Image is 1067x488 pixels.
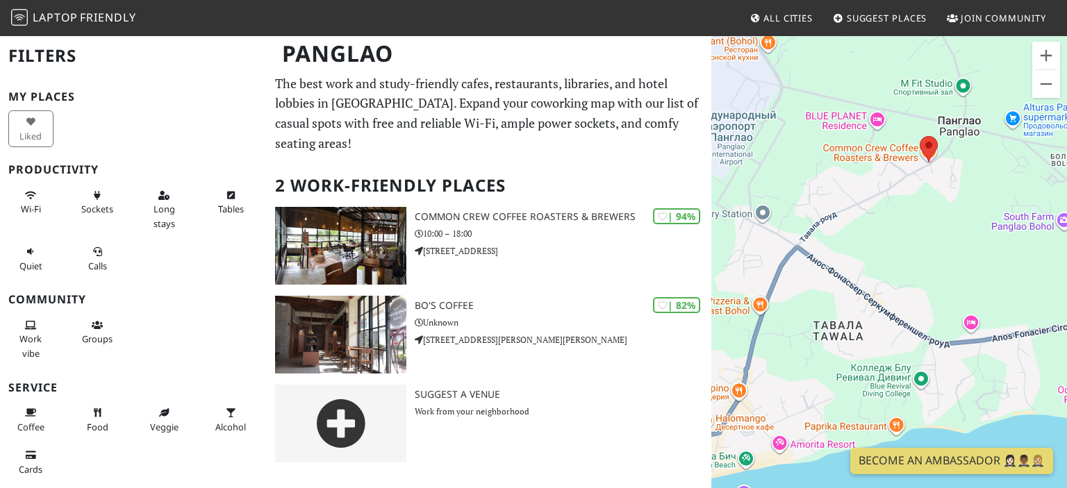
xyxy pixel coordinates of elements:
button: Alcohol [208,401,254,438]
span: Group tables [82,333,113,345]
h2: Filters [8,35,258,77]
button: Wi-Fi [8,184,53,221]
button: Увеличить [1032,42,1060,69]
a: Bo's Coffee | 82% Bo's Coffee Unknown [STREET_ADDRESS][PERSON_NAME][PERSON_NAME] [267,296,711,373]
button: Уменьшить [1032,70,1060,98]
p: [STREET_ADDRESS] [415,244,711,258]
button: Coffee [8,401,53,438]
span: Long stays [154,203,175,229]
span: Veggie [150,421,179,433]
span: Laptop [33,10,78,25]
a: Suggest a Venue Work from your neighborhood [267,385,711,462]
button: Groups [75,314,120,351]
button: Long stays [142,184,187,235]
h3: Common Crew Coffee Roasters & Brewers [415,211,711,223]
h3: Productivity [8,163,258,176]
h3: My Places [8,90,258,103]
div: | 82% [653,297,700,313]
span: Video/audio calls [88,260,107,272]
span: Join Community [961,12,1046,24]
h3: Community [8,293,258,306]
a: Suggest Places [827,6,933,31]
a: Join Community [941,6,1052,31]
button: Calls [75,240,120,277]
span: Coffee [17,421,44,433]
span: All Cities [763,12,813,24]
img: gray-place-d2bdb4477600e061c01bd816cc0f2ef0cfcb1ca9e3ad78868dd16fb2af073a21.png [275,385,406,462]
h2: 2 Work-Friendly Places [275,165,703,207]
h3: Bo's Coffee [415,300,711,312]
button: Tables [208,184,254,221]
button: Food [75,401,120,438]
span: Quiet [19,260,42,272]
button: Cards [8,444,53,480]
span: Friendly [80,10,135,25]
span: Alcohol [215,421,246,433]
p: [STREET_ADDRESS][PERSON_NAME][PERSON_NAME] [415,333,711,346]
h3: Service [8,381,258,394]
a: All Cities [744,6,818,31]
a: Common Crew Coffee Roasters & Brewers | 94% Common Crew Coffee Roasters & Brewers 10:00 – 18:00 [... [267,207,711,285]
span: Work-friendly tables [218,203,244,215]
span: Stable Wi-Fi [21,203,41,215]
div: | 94% [653,208,700,224]
a: LaptopFriendly LaptopFriendly [11,6,136,31]
img: LaptopFriendly [11,9,28,26]
img: Bo's Coffee [275,296,406,373]
span: Food [87,421,108,433]
h3: Suggest a Venue [415,389,711,401]
p: Unknown [415,316,711,329]
p: 10:00 – 18:00 [415,227,711,240]
p: The best work and study-friendly cafes, restaurants, libraries, and hotel lobbies in [GEOGRAPHIC_... [275,74,703,153]
span: People working [19,333,42,359]
button: Quiet [8,240,53,277]
span: Power sockets [81,203,113,215]
button: Veggie [142,401,187,438]
p: Work from your neighborhood [415,405,711,418]
img: Common Crew Coffee Roasters & Brewers [275,207,406,285]
button: Sockets [75,184,120,221]
h1: Panglao [271,35,709,73]
span: Suggest Places [847,12,927,24]
span: Credit cards [19,463,42,476]
button: Work vibe [8,314,53,364]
